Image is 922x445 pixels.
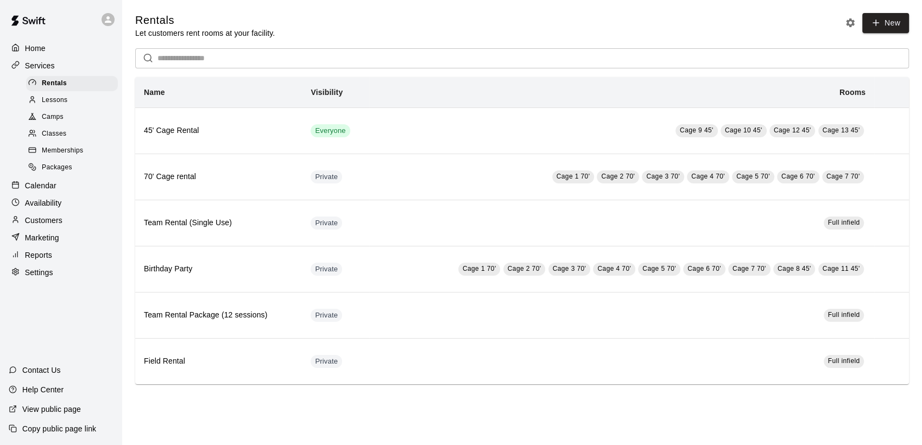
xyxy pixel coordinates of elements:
table: simple table [135,77,909,384]
span: Cage 13 45' [823,126,860,134]
span: Cage 7 70' [732,265,766,272]
p: Customers [25,215,62,226]
span: Private [311,218,342,228]
p: Home [25,43,46,54]
button: Rental settings [842,15,858,31]
div: Camps [26,110,118,125]
span: Private [311,264,342,275]
div: Classes [26,126,118,142]
div: Packages [26,160,118,175]
span: Cage 1 70' [557,173,590,180]
div: This service is hidden, and can only be accessed via a direct link [311,217,342,230]
p: Help Center [22,384,64,395]
a: Customers [9,212,113,228]
a: Packages [26,160,122,176]
a: Memberships [26,143,122,160]
span: Cage 12 45' [774,126,811,134]
a: Availability [9,195,113,211]
span: Private [311,172,342,182]
b: Rooms [839,88,866,97]
span: Cage 9 45' [680,126,713,134]
div: This service is visible to all of your customers [311,124,350,137]
h6: Team Rental (Single Use) [144,217,293,229]
span: Full infield [828,357,860,365]
a: Rentals [26,75,122,92]
div: This service is hidden, and can only be accessed via a direct link [311,309,342,322]
a: Settings [9,264,113,281]
span: Cage 4 70' [597,265,631,272]
p: Marketing [25,232,59,243]
span: Lessons [42,95,68,106]
span: Full infield [828,311,860,319]
h6: Team Rental Package (12 sessions) [144,309,293,321]
span: Cage 1 70' [463,265,496,272]
div: Lessons [26,93,118,108]
span: Packages [42,162,72,173]
span: Cage 3 70' [646,173,680,180]
span: Cage 2 70' [508,265,541,272]
span: Cage 6 70' [781,173,815,180]
h6: 45' Cage Rental [144,125,293,137]
div: This service is hidden, and can only be accessed via a direct link [311,355,342,368]
span: Memberships [42,145,83,156]
span: Camps [42,112,64,123]
h6: Birthday Party [144,263,293,275]
b: Visibility [311,88,343,97]
div: This service is hidden, and can only be accessed via a direct link [311,170,342,183]
span: Cage 10 45' [725,126,762,134]
p: Availability [25,198,62,208]
a: Calendar [9,177,113,194]
a: Lessons [26,92,122,109]
span: Private [311,310,342,321]
h6: Field Rental [144,355,293,367]
p: Services [25,60,55,71]
span: Cage 5 70' [642,265,676,272]
span: Cage 5 70' [736,173,770,180]
span: Cage 4 70' [691,173,725,180]
span: Classes [42,129,66,139]
p: Copy public page link [22,423,96,434]
span: Private [311,357,342,367]
span: Rentals [42,78,67,89]
div: This service is hidden, and can only be accessed via a direct link [311,263,342,276]
span: Cage 3 70' [553,265,586,272]
p: Reports [25,250,52,260]
b: Name [144,88,165,97]
p: Settings [25,267,53,278]
span: Cage 2 70' [601,173,635,180]
a: Reports [9,247,113,263]
a: Classes [26,126,122,143]
p: Contact Us [22,365,61,376]
a: Marketing [9,230,113,246]
span: Everyone [311,126,350,136]
div: Memberships [26,143,118,158]
h6: 70' Cage rental [144,171,293,183]
a: Home [9,40,113,56]
span: Cage 7 70' [826,173,860,180]
span: Cage 11 45' [823,265,860,272]
a: Services [9,58,113,74]
span: Cage 8 45' [778,265,811,272]
div: Rentals [26,76,118,91]
p: Calendar [25,180,56,191]
h5: Rentals [135,13,275,28]
span: Cage 6 70' [687,265,721,272]
span: Full infield [828,219,860,226]
a: New [862,13,909,33]
a: Camps [26,109,122,126]
p: View public page [22,404,81,415]
p: Let customers rent rooms at your facility. [135,28,275,39]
